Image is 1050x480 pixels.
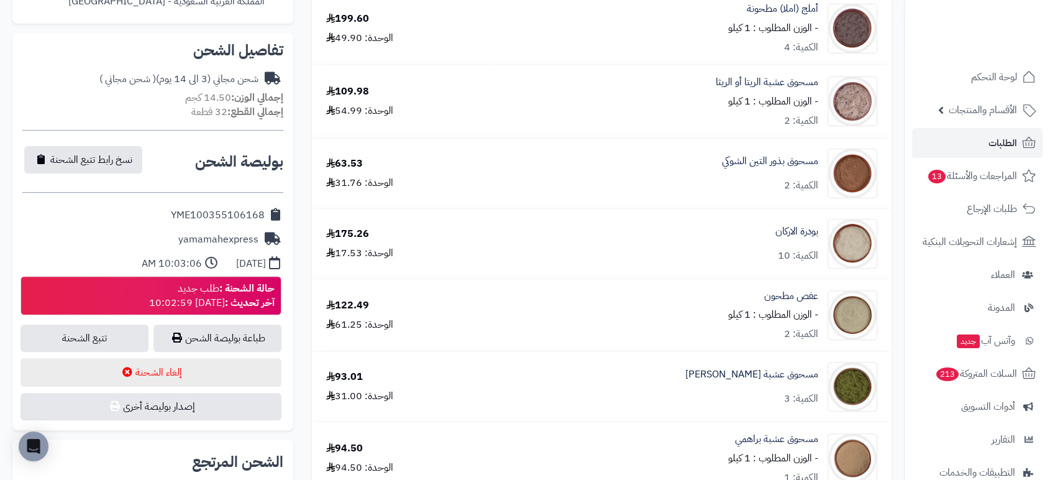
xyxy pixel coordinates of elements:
span: نسخ رابط تتبع الشحنة [50,152,132,167]
a: أدوات التسويق [912,392,1043,422]
div: الوحدة: 94.50 [326,461,393,475]
small: 14.50 كجم [185,90,283,105]
a: تتبع الشحنة [21,325,148,352]
div: الكمية: 10 [778,249,818,263]
img: 1677692779-Cactus%20Seeds%20Powder-90x90.jpg [828,149,877,198]
div: 10:03:06 AM [142,257,202,271]
a: المراجعات والأسئلة13 [912,161,1043,191]
button: نسخ رابط تتبع الشحنة [24,146,142,173]
a: طباعة بوليصة الشحن [153,325,281,352]
span: 213 [935,367,959,382]
span: أدوات التسويق [961,398,1015,415]
span: السلات المتروكة [935,365,1017,382]
a: العملاء [912,260,1043,290]
a: مسحوق عشبة الريتا أو الريثا [716,75,818,90]
a: إشعارات التحويلات البنكية [912,227,1043,257]
button: إلغاء الشحنة [21,358,281,387]
a: مسحوق بذور التين الشوكي [722,154,818,168]
div: الكمية: 2 [784,114,818,128]
div: [DATE] [236,257,266,271]
div: 94.50 [326,441,363,456]
span: الطلبات [988,134,1017,152]
small: - الوزن المطلوب : 1 كيلو [728,451,818,466]
small: - الوزن المطلوب : 1 كيلو [728,307,818,322]
a: مسحوق عشبة براهمي [735,432,818,446]
div: الكمية: 2 [784,327,818,341]
span: 13 [928,169,947,184]
h2: بوليصة الشحن [195,154,283,169]
div: 175.26 [326,227,369,241]
div: 93.01 [326,370,363,384]
a: طلبات الإرجاع [912,194,1043,224]
strong: حالة الشحنة : [219,281,275,296]
span: لوحة التحكم [971,68,1017,86]
img: 1728030036-Zaz%20Leaves%20Powder-90x90.jpg [828,362,877,412]
div: الوحدة: 54.99 [326,104,393,118]
div: شحن مجاني (3 الى 14 يوم) [99,72,258,86]
div: 199.60 [326,12,369,26]
div: الكمية: 3 [784,392,818,406]
div: الكمية: 4 [784,40,818,55]
div: الوحدة: 31.00 [326,389,393,404]
a: التقارير [912,425,1043,455]
strong: إجمالي الوزن: [231,90,283,105]
div: الوحدة: 31.76 [326,176,393,190]
span: ( شحن مجاني ) [99,72,156,86]
span: التقارير [992,431,1015,448]
img: logo-2.png [966,15,1038,41]
span: إشعارات التحويلات البنكية [923,233,1017,251]
a: بودرة الاركان [775,224,818,239]
a: عفص مطحون [764,289,818,303]
strong: آخر تحديث : [225,295,275,310]
a: السلات المتروكة213 [912,359,1043,389]
span: المراجعات والأسئلة [927,167,1017,185]
small: - الوزن المطلوب : 1 كيلو [728,94,818,109]
a: مسحوق عشبة [PERSON_NAME] [685,367,818,382]
strong: إجمالي القطع: [227,104,283,119]
div: الوحدة: 49.90 [326,31,393,45]
img: 1677692792-Argan%20Powder-90x90.jpg [828,219,877,269]
span: وآتس آب [956,332,1015,349]
button: إصدار بوليصة أخرى [21,393,281,420]
span: العملاء [991,266,1015,284]
span: طلبات الإرجاع [967,200,1017,218]
h2: الشحن المرتجع [192,455,283,469]
img: 1689017092-Thuja%20Powder-90x90.jpg [828,290,877,340]
span: جديد [957,335,980,348]
span: المدونة [988,299,1015,316]
a: المدونة [912,293,1043,323]
div: yamamahexpress [178,233,258,247]
a: لوحة التحكم [912,62,1043,92]
div: 109.98 [326,85,369,99]
span: الأقسام والمنتجات [949,101,1017,119]
div: 122.49 [326,298,369,313]
a: الطلبات [912,128,1043,158]
small: - الوزن المطلوب : 1 كيلو [728,21,818,35]
div: الوحدة: 61.25 [326,318,393,332]
a: أملج (املا) مطحونة [747,2,818,16]
div: طلب جديد [DATE] 10:02:59 [149,282,275,310]
div: الكمية: 2 [784,178,818,193]
div: YME100355106168 [171,208,265,223]
small: 32 قطعة [191,104,283,119]
img: 1662097306-Amaala%20Powder-90x90.jpg [828,4,877,53]
div: 63.53 [326,157,363,171]
div: الوحدة: 17.53 [326,246,393,261]
img: 1667661777-Reetha%20Powder-90x90.jpg [828,76,877,126]
div: Open Intercom Messenger [19,432,48,461]
a: وآتس آبجديد [912,326,1043,356]
h2: تفاصيل الشحن [22,43,283,58]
